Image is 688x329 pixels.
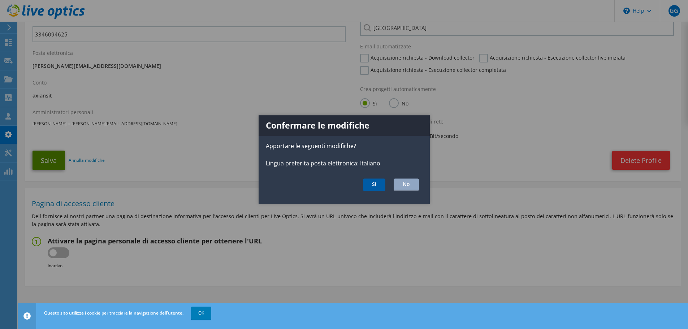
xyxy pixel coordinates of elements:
p: Apportare le seguenti modifiche? [259,142,430,151]
p: Lingua preferita posta elettronica: Italiano [259,159,430,168]
a: OK [191,307,211,320]
span: Questo sito utilizza i cookie per tracciare la navigazione dell'utente. [44,310,183,316]
h1: Confermare le modifiche [259,116,430,136]
button: Sì [363,179,385,191]
button: No [394,179,419,191]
